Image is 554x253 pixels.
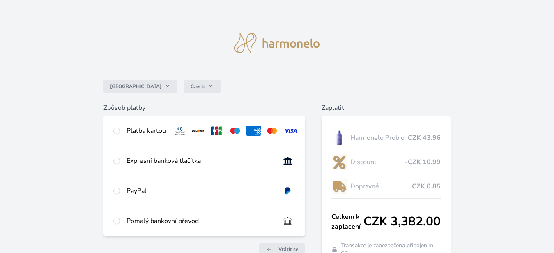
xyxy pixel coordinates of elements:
img: mc.svg [264,126,280,136]
span: CZK 0.85 [412,181,441,191]
img: visa.svg [283,126,298,136]
button: [GEOGRAPHIC_DATA] [103,80,177,93]
h6: Zaplatit [322,103,451,113]
img: discount-lo.png [331,152,347,172]
span: Discount [350,157,405,167]
img: discover.svg [191,126,206,136]
img: bankTransfer_IBAN.svg [280,216,295,226]
span: Celkem k zaplacení [331,212,363,232]
img: CLEAN_PROBIO_se_stinem_x-lo.jpg [331,128,347,148]
img: onlineBanking_CZ.svg [280,156,295,166]
img: paypal.svg [280,186,295,196]
button: Czech [184,80,221,93]
span: Czech [191,83,205,90]
span: Harmonelo Probio [350,133,408,143]
span: -CZK 10.99 [405,157,441,167]
span: Vrátit se [278,246,299,253]
img: amex.svg [246,126,261,136]
img: maestro.svg [228,126,243,136]
h6: Způsob platby [103,103,306,113]
span: CZK 43.96 [408,133,441,143]
span: CZK 3,382.00 [363,214,441,229]
img: delivery-lo.png [331,176,347,197]
div: Pomalý bankovní převod [126,216,274,226]
span: Dopravné [350,181,412,191]
div: PayPal [126,186,274,196]
img: logo.svg [234,33,320,53]
div: Platba kartou [126,126,166,136]
img: jcb.svg [209,126,224,136]
div: Expresní banková tlačítka [126,156,274,166]
span: [GEOGRAPHIC_DATA] [110,83,161,90]
img: diners.svg [172,126,188,136]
